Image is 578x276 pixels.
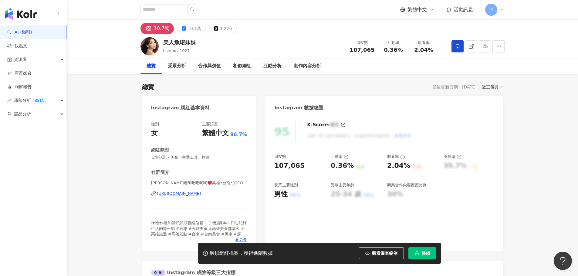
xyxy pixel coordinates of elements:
div: 網紅類型 [151,147,169,153]
div: 追蹤數 [274,154,286,159]
button: 3,276 [209,23,237,34]
span: [PERSON_NAME]老師吃吃喝喝♥️高雄•台南•[GEOGRAPHIC_DATA]•台灣•旅遊|美食 | hsirong_1027 [151,180,247,186]
div: 漲粉率 [444,154,461,159]
button: 10.7萬 [140,23,174,34]
span: 趨勢分析 [14,94,46,107]
span: 💌合作邀約請私訊或聯絡信箱▫️手機攝影Kol 用心紀錄生活的每一刻 #高雄 #高雄美食 #高雄美食部落客 #高雄旅遊 #高雄景點 #台南 #台南美食 #屏東 #屏東美食 #美食 #開箱 #探店 ... [151,221,247,247]
span: 活動訊息 [454,7,473,12]
span: 96.7% [230,131,247,138]
span: 2.04% [414,47,433,53]
div: [URL][DOMAIN_NAME] [157,191,201,196]
span: 競品分析 [14,107,31,121]
div: 繁體中文 [202,128,229,138]
div: BETA [32,98,46,104]
div: 解鎖網紅檔案，獲得進階數據 [210,250,273,257]
span: 日常話題 · 美食 · 交通工具 · 旅遊 [151,155,247,160]
span: 0.36% [384,47,403,53]
div: Instagram 成效等級三大指標 [151,269,235,276]
div: 總覽 [147,62,156,70]
div: 互動率 [331,154,349,159]
div: 合作與價值 [198,62,221,70]
div: 2.04% [387,161,410,171]
span: 資源庫 [14,53,27,66]
span: 行 [489,6,493,13]
div: 最後更新日期：[DATE] [432,85,476,89]
a: 找貼文 [7,43,27,49]
div: Instagram 網紅基本資料 [151,105,210,111]
div: 觀看率 [412,40,435,46]
div: AI [151,270,166,276]
span: lock [415,251,419,255]
div: 受眾主要年齡 [331,182,354,188]
button: 解鎖 [408,247,436,259]
a: searchAI 找網紅 [7,29,33,35]
div: 互動率 [382,40,405,46]
div: 受眾主要性別 [274,182,298,188]
div: 10.1萬 [188,24,201,33]
a: 洞察報告 [7,84,32,90]
img: logo [5,8,37,20]
div: 受眾分析 [168,62,186,70]
a: 商案媒合 [7,70,32,76]
div: 互動分析 [263,62,282,70]
div: 0.36% [331,161,354,171]
a: [URL][DOMAIN_NAME] [151,191,247,196]
div: 男性 [274,190,288,199]
div: 相似網紅 [233,62,251,70]
div: 性別 [151,121,159,127]
div: 主要語言 [202,121,218,127]
span: 解鎖 [421,251,430,256]
div: 社群簡介 [151,169,169,176]
div: 3,276 [220,24,232,33]
div: 美人魚瑢妹妹 [163,38,196,46]
span: 繁體中文 [407,6,427,13]
span: 看更多 [235,237,247,242]
div: 觀看率 [387,154,405,159]
div: 近三個月 [482,83,503,91]
div: 創作內容分析 [294,62,321,70]
span: rise [7,98,12,103]
div: 總覽 [142,83,154,91]
button: 10.1萬 [177,23,206,34]
button: 觀看圖表範例 [359,247,404,259]
span: 107,065 [350,47,375,53]
img: KOL Avatar [140,37,159,55]
span: search [190,7,194,12]
div: 10.7萬 [154,24,170,33]
span: hsirong_1027 [163,48,190,53]
div: 107,065 [274,161,305,171]
div: 追蹤數 [350,40,375,46]
div: K-Score : [307,121,346,128]
div: 女 [151,128,158,138]
div: 商業合作內容覆蓋比例 [387,182,427,188]
span: 觀看圖表範例 [372,251,397,256]
div: Instagram 數據總覽 [274,105,323,111]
